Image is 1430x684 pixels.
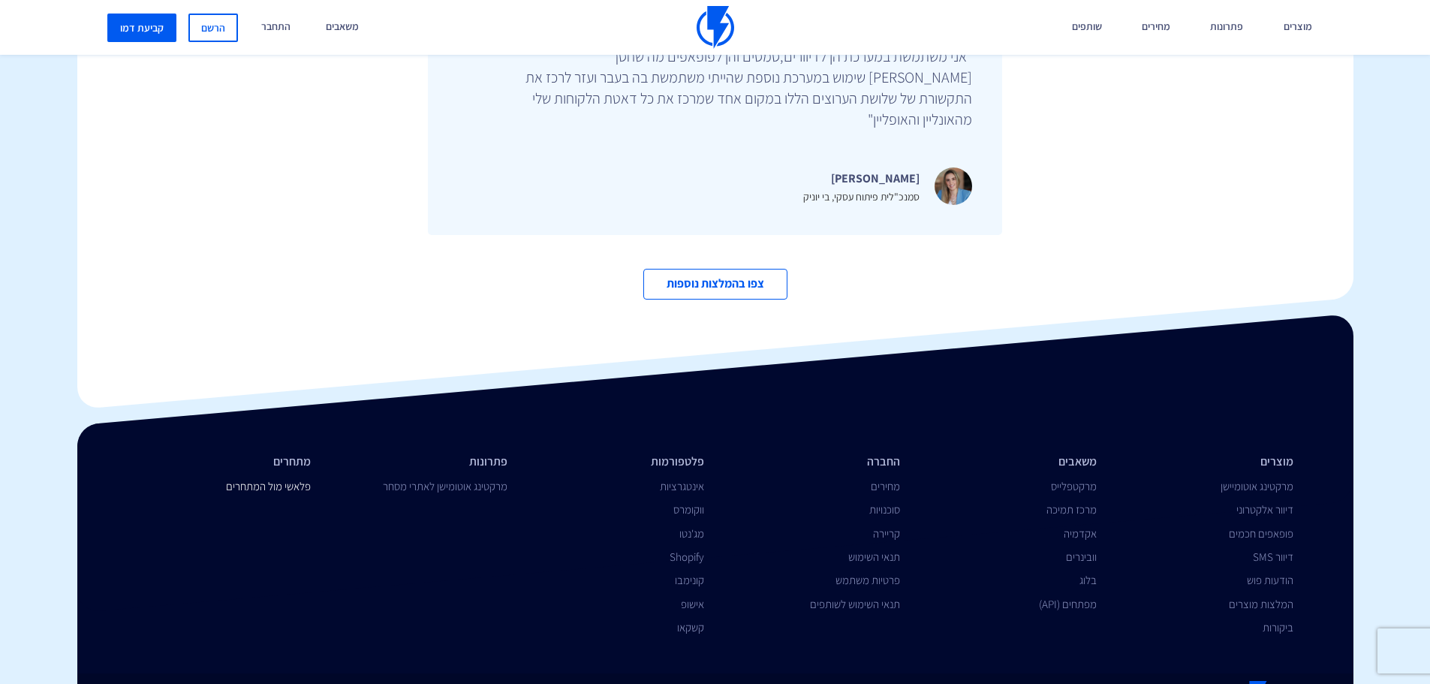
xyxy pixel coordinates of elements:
[226,479,311,493] a: פלאשי מול המתחרים
[1229,526,1293,541] a: פופאפים חכמים
[1064,526,1097,541] a: אקדמיה
[383,479,507,493] a: מרקטינג אוטומישן לאתרי מסחר
[803,190,920,203] span: סמנכ"לית פיתוח עסקי, בי יוניק
[835,573,900,587] a: פרטיות משתמש
[673,502,704,517] a: ווקומרס
[873,526,900,541] a: קריירה
[681,597,704,611] a: אישופ
[1236,502,1293,517] a: דיוור אלקטרוני
[107,14,176,42] a: קביעת דמו
[137,453,312,471] li: מתחרים
[869,502,900,517] a: סוכנויות
[848,550,900,564] a: תנאי השימוש
[923,453,1097,471] li: משאבים
[1263,620,1293,634] a: ביקורות
[1247,573,1293,587] a: הודעות פוש
[679,526,704,541] a: מג'נטו
[1119,453,1293,471] li: מוצרים
[1229,597,1293,611] a: המלצות מוצרים
[871,479,900,493] a: מחירים
[530,453,704,471] li: פלטפורמות
[675,573,704,587] a: קונימבו
[522,46,972,130] p: "אני משתמשת במערכת הן לדיוורים,סמסים והן לפופאפים מה שחסך [PERSON_NAME] שימוש במערכת נוספת שהייתי...
[1051,479,1097,493] a: מרקטפלייס
[1253,550,1293,564] a: דיוור SMS
[1066,550,1097,564] a: וובינרים
[1046,502,1097,517] a: מרכז תמיכה
[333,453,507,471] li: פתרונות
[660,479,704,493] a: אינטגרציות
[803,168,920,189] p: [PERSON_NAME]
[727,453,901,471] li: החברה
[677,620,704,634] a: קשקאו
[188,14,238,42] a: הרשם
[810,597,900,611] a: תנאי השימוש לשותפים
[670,550,704,564] a: Shopify
[1079,573,1097,587] a: בלוג
[643,269,787,300] a: צפו בהמלצות נוספות
[1221,479,1293,493] a: מרקטינג אוטומיישן
[1039,597,1097,611] a: מפתחים (API)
